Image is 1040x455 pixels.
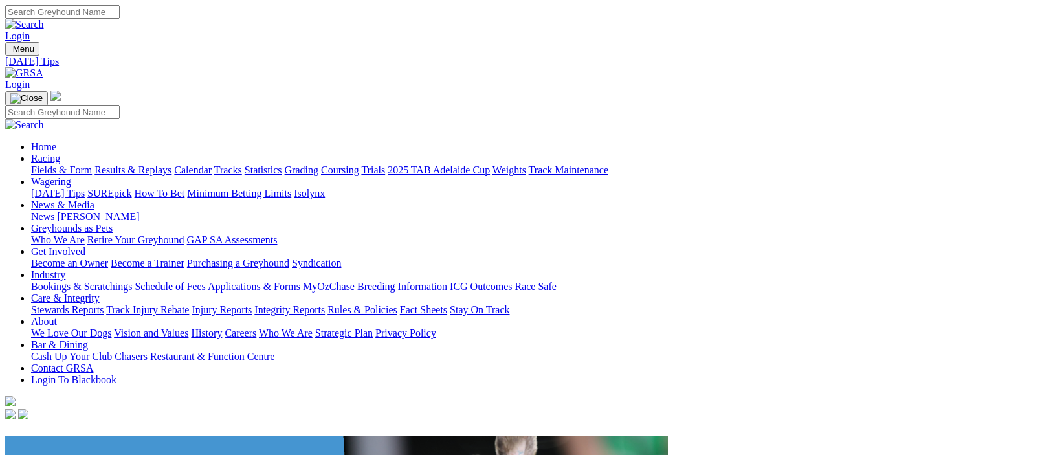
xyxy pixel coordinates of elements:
button: Toggle navigation [5,42,39,56]
a: Bookings & Scratchings [31,281,132,292]
div: Get Involved [31,258,1035,269]
a: Schedule of Fees [135,281,205,292]
a: Vision and Values [114,327,188,338]
a: Statistics [245,164,282,175]
a: Applications & Forms [208,281,300,292]
a: Calendar [174,164,212,175]
a: Trials [361,164,385,175]
a: [DATE] Tips [31,188,85,199]
a: Chasers Restaurant & Function Centre [115,351,274,362]
a: Syndication [292,258,341,269]
a: GAP SA Assessments [187,234,278,245]
a: Who We Are [259,327,313,338]
a: Stay On Track [450,304,509,315]
a: Retire Your Greyhound [87,234,184,245]
a: Tracks [214,164,242,175]
img: Search [5,19,44,30]
a: Contact GRSA [31,362,93,373]
a: Wagering [31,176,71,187]
a: MyOzChase [303,281,355,292]
a: Track Injury Rebate [106,304,189,315]
a: We Love Our Dogs [31,327,111,338]
img: facebook.svg [5,409,16,419]
a: Get Involved [31,246,85,257]
a: [DATE] Tips [5,56,1035,67]
a: Industry [31,269,65,280]
a: Bar & Dining [31,339,88,350]
img: GRSA [5,67,43,79]
a: Injury Reports [192,304,252,315]
div: Greyhounds as Pets [31,234,1035,246]
div: About [31,327,1035,339]
a: Results & Replays [94,164,171,175]
div: Care & Integrity [31,304,1035,316]
a: Home [31,141,56,152]
a: Login To Blackbook [31,374,116,385]
a: Grading [285,164,318,175]
a: Become a Trainer [111,258,184,269]
a: Who We Are [31,234,85,245]
a: Login [5,79,30,90]
div: Wagering [31,188,1035,199]
a: Stewards Reports [31,304,104,315]
a: 2025 TAB Adelaide Cup [388,164,490,175]
a: ICG Outcomes [450,281,512,292]
a: Cash Up Your Club [31,351,112,362]
div: News & Media [31,211,1035,223]
a: Rules & Policies [327,304,397,315]
a: News & Media [31,199,94,210]
a: Racing [31,153,60,164]
a: Isolynx [294,188,325,199]
a: Track Maintenance [529,164,608,175]
a: Integrity Reports [254,304,325,315]
a: Fields & Form [31,164,92,175]
a: Care & Integrity [31,293,100,304]
button: Toggle navigation [5,91,48,105]
a: Weights [492,164,526,175]
input: Search [5,105,120,119]
img: logo-grsa-white.png [50,91,61,101]
a: SUREpick [87,188,131,199]
a: Login [5,30,30,41]
img: twitter.svg [18,409,28,419]
a: Minimum Betting Limits [187,188,291,199]
a: Privacy Policy [375,327,436,338]
a: About [31,316,57,327]
a: Purchasing a Greyhound [187,258,289,269]
a: Breeding Information [357,281,447,292]
div: Bar & Dining [31,351,1035,362]
a: [PERSON_NAME] [57,211,139,222]
a: Fact Sheets [400,304,447,315]
a: How To Bet [135,188,185,199]
a: Greyhounds as Pets [31,223,113,234]
a: Careers [225,327,256,338]
div: Industry [31,281,1035,293]
img: Close [10,93,43,104]
div: Racing [31,164,1035,176]
a: History [191,327,222,338]
a: Race Safe [514,281,556,292]
a: News [31,211,54,222]
a: Coursing [321,164,359,175]
input: Search [5,5,120,19]
span: Menu [13,44,34,54]
a: Strategic Plan [315,327,373,338]
img: logo-grsa-white.png [5,396,16,406]
img: Search [5,119,44,131]
a: Become an Owner [31,258,108,269]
